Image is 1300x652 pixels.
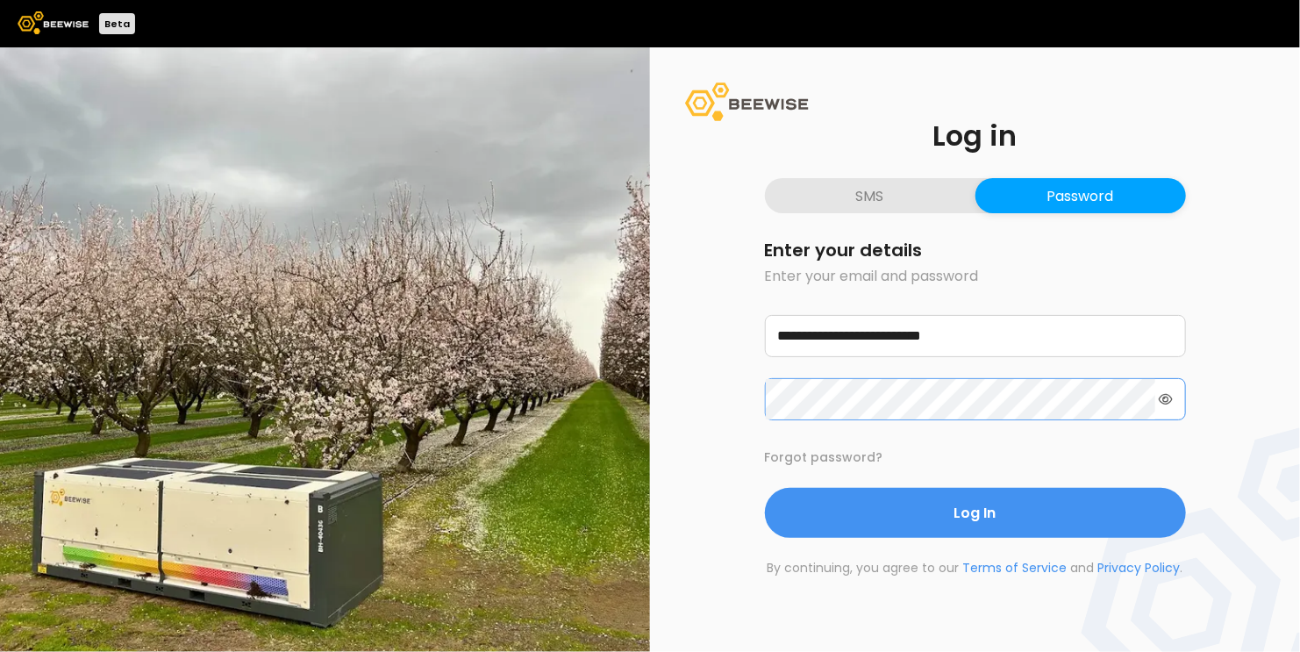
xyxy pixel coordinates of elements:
p: Enter your email and password [765,266,1186,287]
span: Log In [954,502,996,524]
a: Privacy Policy [1098,559,1181,577]
div: Beta [99,13,135,34]
p: By continuing, you agree to our and . [765,559,1186,577]
h2: Enter your details [765,241,1186,259]
button: Forgot password? [765,448,883,467]
button: SMS [765,178,975,213]
a: Terms of Service [963,559,1068,577]
h1: Log in [765,122,1186,150]
button: Password [975,178,1186,213]
img: Beewise logo [18,11,89,34]
button: Log In [765,488,1186,538]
